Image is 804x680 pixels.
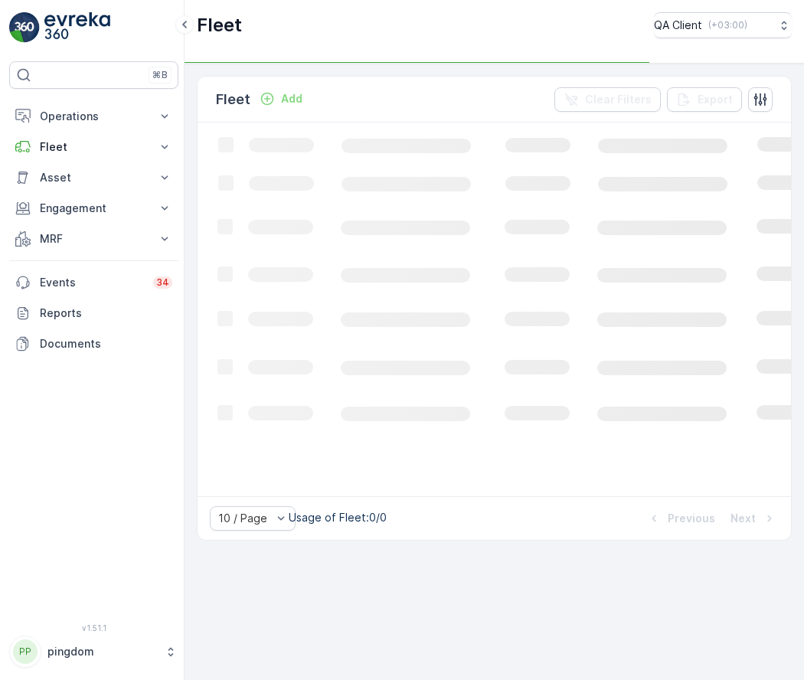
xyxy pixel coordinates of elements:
[9,162,178,193] button: Asset
[40,109,148,124] p: Operations
[13,639,38,664] div: PP
[289,510,387,525] p: Usage of Fleet : 0/0
[40,336,172,351] p: Documents
[9,132,178,162] button: Fleet
[729,509,779,528] button: Next
[281,91,302,106] p: Add
[654,12,792,38] button: QA Client(+03:00)
[9,636,178,668] button: PPpingdom
[667,87,742,112] button: Export
[216,89,250,110] p: Fleet
[9,623,178,633] span: v 1.51.1
[9,329,178,359] a: Documents
[9,101,178,132] button: Operations
[40,139,148,155] p: Fleet
[40,306,172,321] p: Reports
[708,19,747,31] p: ( +03:00 )
[40,275,144,290] p: Events
[9,267,178,298] a: Events34
[44,12,110,43] img: logo_light-DOdMpM7g.png
[197,13,242,38] p: Fleet
[40,170,148,185] p: Asset
[40,231,148,247] p: MRF
[156,276,169,289] p: 34
[554,87,661,112] button: Clear Filters
[645,509,717,528] button: Previous
[9,224,178,254] button: MRF
[654,18,702,33] p: QA Client
[40,201,148,216] p: Engagement
[9,298,178,329] a: Reports
[9,193,178,224] button: Engagement
[253,90,309,108] button: Add
[730,511,756,526] p: Next
[698,92,733,107] p: Export
[9,12,40,43] img: logo
[152,69,168,81] p: ⌘B
[668,511,715,526] p: Previous
[585,92,652,107] p: Clear Filters
[47,644,157,659] p: pingdom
